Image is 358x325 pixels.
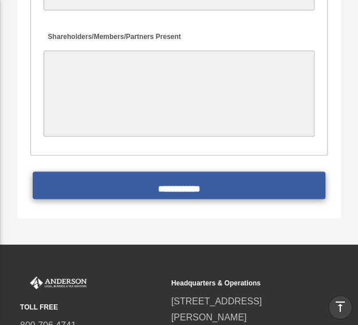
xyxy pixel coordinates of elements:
[20,301,163,313] small: TOLL FREE
[20,276,89,289] img: Anderson Advisors Platinum Portal
[171,277,314,289] small: Headquarters & Operations
[171,296,262,322] a: [STREET_ADDRESS][PERSON_NAME]
[44,30,183,45] label: Shareholders/Members/Partners Present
